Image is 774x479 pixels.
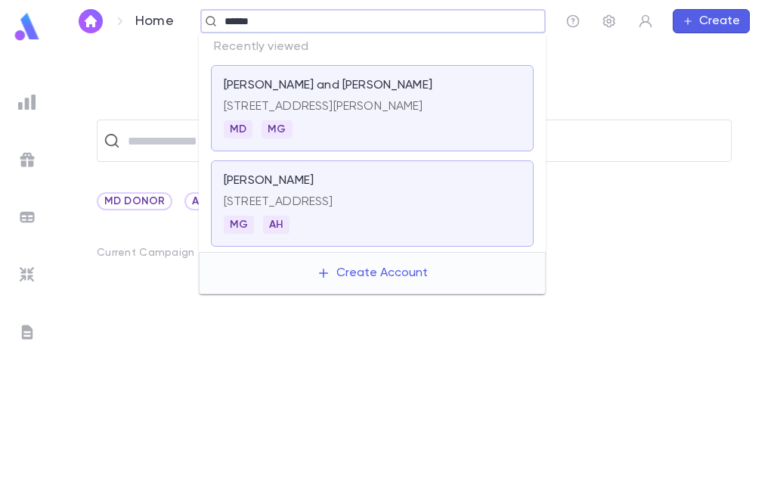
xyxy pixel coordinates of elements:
p: [PERSON_NAME] and [PERSON_NAME] [224,78,432,93]
p: Home [135,13,174,30]
span: MD [224,123,252,135]
span: MG [224,219,254,231]
p: [STREET_ADDRESS][PERSON_NAME] [224,99,521,114]
img: reports_grey.c525e4749d1bce6a11f5fe2a8de1b229.svg [18,93,36,111]
span: AH [263,219,289,231]
div: MD DONOR [97,192,172,210]
p: Recently viewed [199,33,546,61]
button: Create [673,9,750,33]
div: All Scratch Lists [192,192,294,210]
img: campaigns_grey.99e729a5f7ee94e3726e6486bddda8f1.svg [18,151,36,169]
img: home_white.a664292cf8c1dea59945f0da9f25487c.svg [82,15,100,27]
img: imports_grey.530a8a0e642e233f2baf0ef88e8c9fcb.svg [18,266,36,284]
img: batches_grey.339ca447c9d9533ef1741baa751efc33.svg [18,208,36,226]
span: MG [262,123,292,135]
p: [STREET_ADDRESS] [224,194,521,210]
button: Create Account [305,259,440,288]
img: logo [12,12,42,42]
img: letters_grey.7941b92b52307dd3b8a917253454ce1c.svg [18,323,36,341]
span: MD DONOR [98,195,171,207]
p: [PERSON_NAME] [224,173,314,188]
p: Current Campaign [97,247,194,259]
div: All Scratch Lists [184,192,302,210]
